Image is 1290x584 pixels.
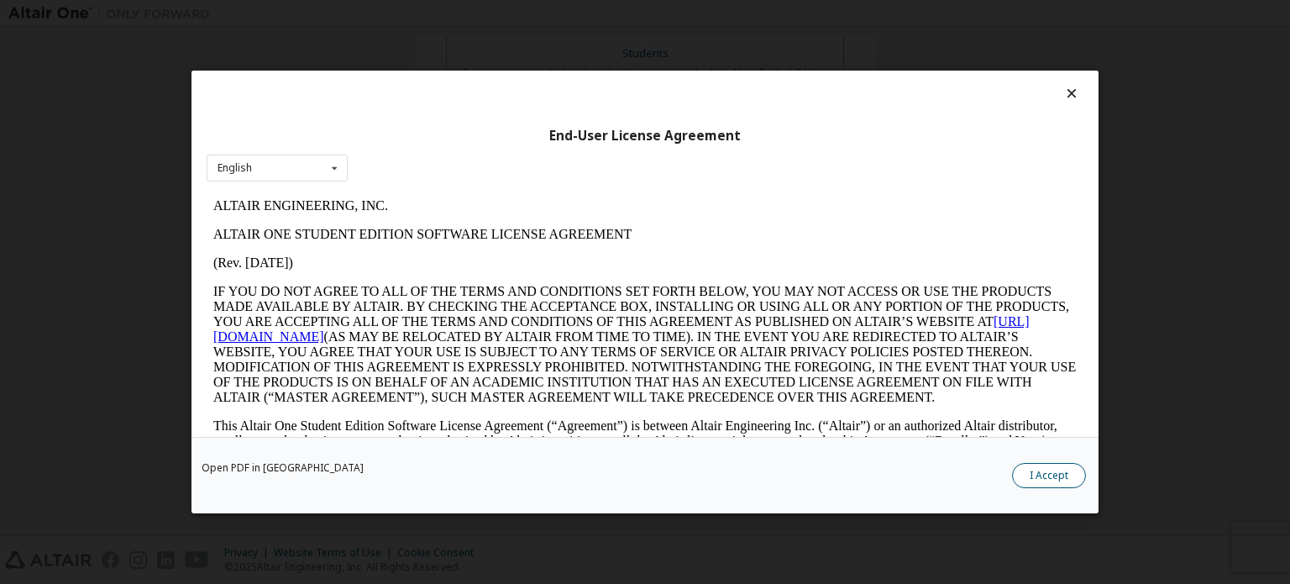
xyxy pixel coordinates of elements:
a: [URL][DOMAIN_NAME] [7,123,823,152]
button: I Accept [1012,463,1086,488]
p: ALTAIR ONE STUDENT EDITION SOFTWARE LICENSE AGREEMENT [7,35,870,50]
p: IF YOU DO NOT AGREE TO ALL OF THE TERMS AND CONDITIONS SET FORTH BELOW, YOU MAY NOT ACCESS OR USE... [7,92,870,213]
div: English [218,163,252,173]
p: (Rev. [DATE]) [7,64,870,79]
p: This Altair One Student Edition Software License Agreement (“Agreement”) is between Altair Engine... [7,227,870,287]
p: ALTAIR ENGINEERING, INC. [7,7,870,22]
a: Open PDF in [GEOGRAPHIC_DATA] [202,463,364,473]
div: End-User License Agreement [207,128,1083,145]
